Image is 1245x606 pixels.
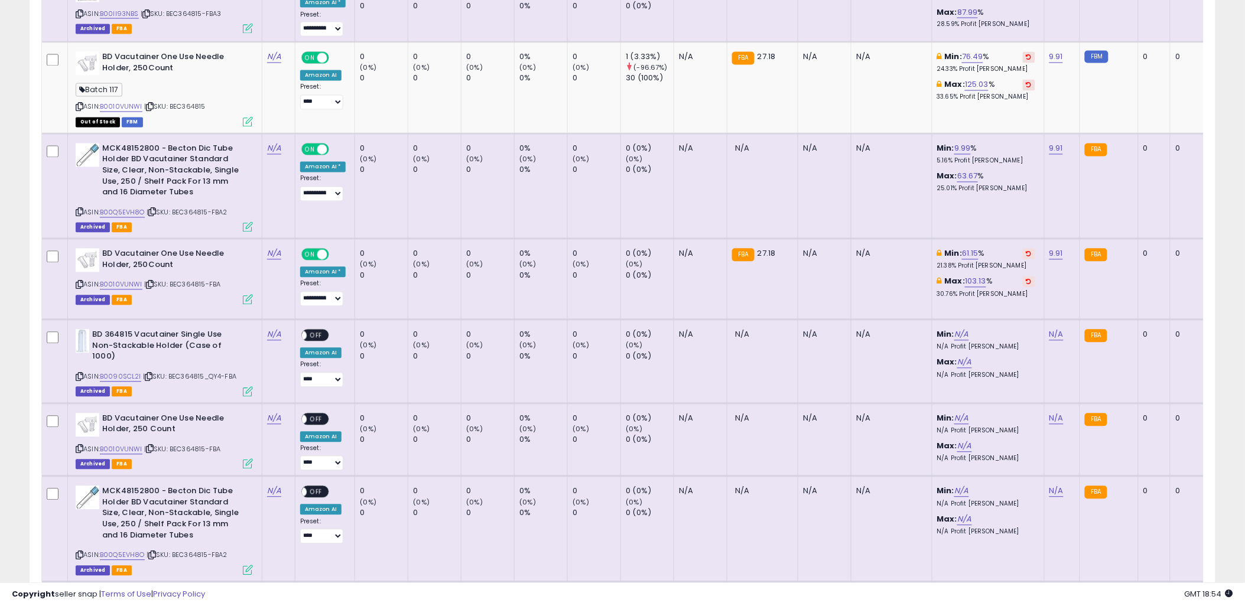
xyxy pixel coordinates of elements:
div: 0 (0%) [626,144,674,154]
div: ASIN: [76,52,253,126]
div: Preset: [300,175,346,201]
span: Listings that have been deleted from Seller Central [76,24,110,34]
div: 0 [360,435,408,445]
span: | SKU: BEC364815_QY4-FBA [143,372,236,382]
div: 0 [360,508,408,519]
div: 0 [466,271,514,281]
div: 0 (0%) [626,486,674,497]
div: 0% [519,52,567,63]
div: ASIN: [76,413,253,468]
div: 0 [413,351,461,362]
a: B0010VUNWI [100,102,142,112]
div: 0% [519,330,567,340]
small: (0%) [413,260,430,269]
span: N/A [735,143,749,154]
small: (0%) [466,260,483,269]
p: N/A Profit [PERSON_NAME] [937,372,1035,380]
b: MCK48152800 - Becton Dic Tube Holder BD Vacutainer Standard Size, Clear, Non-Stackable, Single Us... [102,144,246,201]
span: ON [303,53,317,63]
p: 25.01% Profit [PERSON_NAME] [937,185,1035,193]
div: 0 [466,413,514,424]
small: (0%) [413,341,430,350]
div: Amazon AI * [300,162,346,172]
div: 0 [413,486,461,497]
div: 0 [573,413,620,424]
div: 0% [519,1,567,11]
a: N/A [954,486,968,497]
div: Preset: [300,11,346,37]
span: Listings that have been deleted from Seller Central [76,387,110,397]
a: 9.91 [1049,143,1064,155]
div: 0 [1175,413,1212,424]
div: N/A [679,486,718,497]
div: 0 (0%) [626,413,674,424]
a: 9.91 [1049,248,1064,260]
a: N/A [267,329,281,341]
b: Max: [945,79,966,90]
div: 0 [413,435,461,445]
small: (0%) [626,425,642,434]
small: (0%) [573,155,589,164]
div: 0 [1143,330,1162,340]
div: N/A [856,413,922,424]
div: 0% [519,271,567,281]
a: N/A [954,329,968,341]
a: 9.99 [954,143,971,155]
p: 28.59% Profit [PERSON_NAME] [937,21,1035,29]
a: B00II93NBS [100,9,139,19]
span: OFF [327,144,346,154]
b: Min: [945,51,963,63]
small: (0%) [413,155,430,164]
span: FBM [122,118,143,128]
div: N/A [856,52,922,63]
div: 1 (3.33%) [626,52,674,63]
div: 0 [413,165,461,175]
div: 0 [413,330,461,340]
div: 0 (0%) [626,1,674,11]
a: N/A [954,413,968,425]
div: 0 [1143,144,1162,154]
p: 5.16% Profit [PERSON_NAME] [937,157,1035,165]
small: (0%) [519,63,536,73]
a: Terms of Use [101,588,151,600]
span: Batch 117 [76,83,122,97]
div: 0 [413,413,461,424]
b: MCK48152800 - Becton Dic Tube Holder BD Vacutainer Standard Size, Clear, Non-Stackable, Single Us... [102,486,246,544]
span: OFF [307,414,326,424]
a: 87.99 [957,6,978,18]
div: 0 [573,330,620,340]
div: 0% [519,435,567,445]
span: | SKU: BEC364815 [144,102,206,112]
small: (0%) [413,63,430,73]
div: seller snap | | [12,589,205,600]
small: (0%) [360,155,376,164]
p: 30.76% Profit [PERSON_NAME] [937,291,1035,299]
a: N/A [957,357,971,369]
p: 33.65% Profit [PERSON_NAME] [937,93,1035,102]
p: 24.33% Profit [PERSON_NAME] [937,66,1035,74]
div: Preset: [300,518,346,545]
div: 0 [573,435,620,445]
div: Preset: [300,280,346,307]
small: (0%) [360,63,376,73]
small: (0%) [573,260,589,269]
small: (0%) [573,341,589,350]
div: 0% [519,144,567,154]
small: (0%) [466,425,483,434]
div: 0% [519,413,567,424]
img: 41BEz-pQKxL._SL40_.jpg [76,486,99,510]
div: 0 [466,144,514,154]
div: N/A [803,144,842,154]
b: BD 364815 Vacutainer Single Use Non-Stackable Holder (Case of 1000) [92,330,236,366]
span: FBA [112,295,132,305]
b: BD Vacutainer One Use Needle Holder, 250Count [102,249,246,273]
span: | SKU: BEC364815-FBA2 [147,550,227,560]
div: 0 [1175,52,1212,63]
div: ASIN: [76,249,253,304]
div: N/A [803,249,842,259]
span: OFF [327,250,346,260]
div: % [937,249,1035,271]
a: 9.91 [1049,51,1064,63]
strong: Copyright [12,588,55,600]
small: FBA [1085,486,1107,499]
